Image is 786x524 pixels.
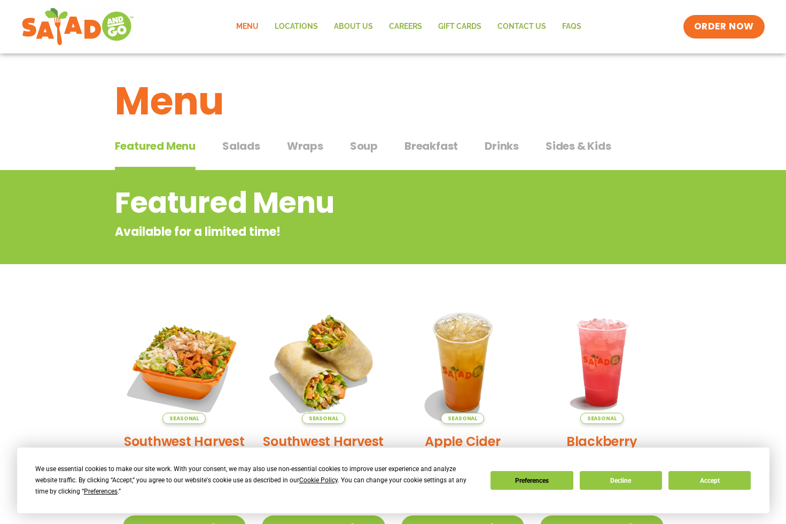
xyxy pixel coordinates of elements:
span: Sides & Kids [546,138,611,154]
a: ORDER NOW [683,15,765,38]
a: Locations [267,14,326,39]
div: Cookie Consent Prompt [17,448,769,513]
span: Wraps [287,138,323,154]
img: Product photo for Blackberry Bramble Lemonade [540,300,664,424]
button: Accept [668,471,751,490]
span: Featured Menu [115,138,196,154]
a: Contact Us [489,14,554,39]
h2: Blackberry [PERSON_NAME] Lemonade [540,432,664,488]
button: Decline [580,471,662,490]
a: Careers [381,14,430,39]
span: Soup [350,138,378,154]
span: Breakfast [404,138,458,154]
img: Product photo for Apple Cider Lemonade [401,300,525,424]
span: Preferences [84,488,118,495]
span: Seasonal [302,413,345,424]
button: Preferences [491,471,573,490]
h1: Menu [115,72,672,130]
h2: Apple Cider Lemonade [401,432,525,469]
span: Seasonal [441,413,484,424]
h2: Southwest Harvest Salad [123,432,246,469]
span: Drinks [485,138,519,154]
span: Seasonal [580,413,624,424]
a: Menu [228,14,267,39]
div: We use essential cookies to make our site work. With your consent, we may also use non-essential ... [35,464,478,497]
img: new-SAG-logo-768×292 [21,5,134,48]
nav: Menu [228,14,589,39]
p: Available for a limited time! [115,223,586,241]
a: GIFT CARDS [430,14,489,39]
img: Product photo for Southwest Harvest Wrap [262,300,385,424]
img: Product photo for Southwest Harvest Salad [123,300,246,424]
div: Tabbed content [115,134,672,171]
h2: Featured Menu [115,181,586,225]
span: Seasonal [162,413,206,424]
a: About Us [326,14,381,39]
span: ORDER NOW [694,20,754,33]
h2: Southwest Harvest Wrap [262,432,385,469]
a: FAQs [554,14,589,39]
span: Cookie Policy [299,476,338,484]
span: Salads [222,138,260,154]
